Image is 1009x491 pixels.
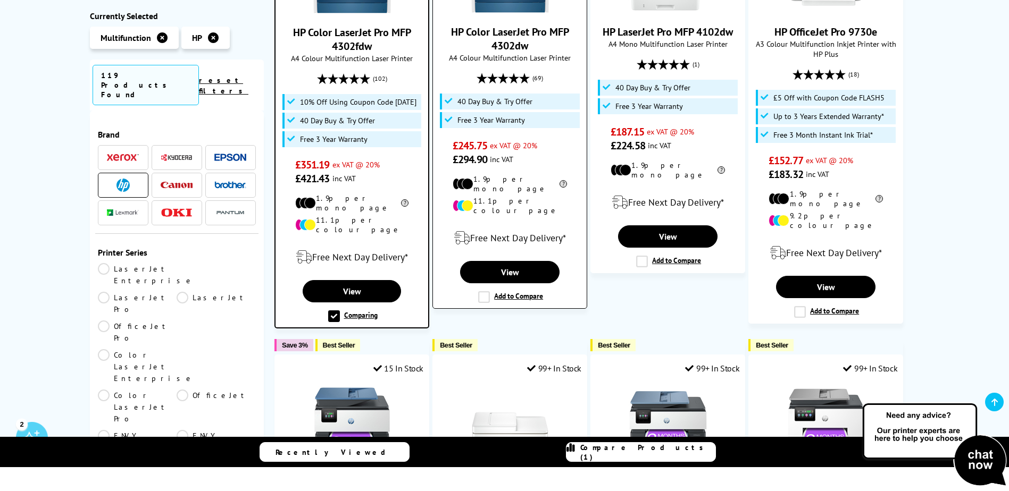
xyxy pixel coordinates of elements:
[107,206,139,219] a: Lexmark
[628,6,708,16] a: HP LaserJet Pro MFP 4102dw
[596,188,739,217] div: modal_delivery
[611,160,725,180] li: 1.9p per mono page
[776,276,875,298] a: View
[769,154,803,167] span: £152.77
[794,306,859,318] label: Add to Compare
[323,341,355,349] span: Best Seller
[192,32,202,43] span: HP
[300,98,416,106] span: 10% Off Using Coupon Code [DATE]
[293,26,411,53] a: HP Color LaserJet Pro MFP 4302fdw
[161,208,193,217] img: OKI
[98,129,256,140] div: Brand
[806,169,829,179] span: inc VAT
[590,339,636,351] button: Best Seller
[332,159,380,170] span: ex VAT @ 20%
[848,64,859,84] span: (18)
[90,11,264,21] div: Currently Selected
[693,54,699,74] span: (1)
[98,263,194,286] a: LaserJet Enterprise
[98,247,256,258] div: Printer Series
[107,154,139,162] img: Xerox
[432,339,478,351] button: Best Seller
[527,363,581,374] div: 99+ In Stock
[453,174,567,193] li: 1.9p per mono page
[773,94,885,102] span: £5 Off with Coupon Code FLASH5
[786,6,866,16] a: HP OfficeJet Pro 9730e
[457,97,532,106] span: 40 Day Buy & Try Offer
[628,382,708,461] img: HP OfficeJet Pro 8135e
[303,280,401,302] a: View
[161,206,193,219] a: OKI
[315,339,361,351] button: Best Seller
[580,443,715,462] span: Compare Products (1)
[490,154,513,164] span: inc VAT
[748,339,794,351] button: Best Seller
[647,126,694,137] span: ex VAT @ 20%
[276,447,396,457] span: Recently Viewed
[756,341,788,349] span: Best Seller
[773,131,873,139] span: Free 3 Month Instant Ink Trial*
[161,179,193,192] a: Canon
[806,155,853,165] span: ex VAT @ 20%
[214,151,246,164] a: Epson
[295,172,330,185] span: £421.43
[453,139,487,153] span: £245.75
[618,225,717,248] a: View
[101,32,151,43] span: Multifunction
[332,173,356,183] span: inc VAT
[16,418,28,430] div: 2
[603,25,733,39] a: HP LaserJet Pro MFP 4102dw
[440,341,472,349] span: Best Seller
[214,207,246,219] img: Pantum
[107,210,139,216] img: Lexmark
[615,83,690,92] span: 40 Day Buy & Try Offer
[214,179,246,192] a: Brother
[199,75,248,96] a: reset filters
[214,206,246,219] a: Pantum
[214,154,246,162] img: Epson
[596,39,739,49] span: A4 Mono Multifunction Laser Printer
[177,390,256,425] a: OfficeJet
[312,382,392,461] img: HP OfficeJet Pro 9125e
[774,25,877,39] a: HP OfficeJet Pro 9730e
[532,68,543,88] span: (69)
[453,153,487,166] span: £294.90
[295,215,409,234] li: 11.1p per colour page
[116,179,130,192] img: HP
[615,102,683,111] span: Free 3 Year Warranty
[453,196,567,215] li: 11.1p per colour page
[98,292,177,315] a: LaserJet Pro
[648,140,671,150] span: inc VAT
[312,6,392,17] a: HP Color LaserJet Pro MFP 4302fdw
[598,341,630,349] span: Best Seller
[754,238,897,268] div: modal_delivery
[685,363,739,374] div: 99+ In Stock
[457,116,525,124] span: Free 3 Year Warranty
[98,430,177,453] a: ENVY
[300,116,375,125] span: 40 Day Buy & Try Offer
[214,181,246,189] img: Brother
[438,223,581,253] div: modal_delivery
[98,349,194,384] a: Color LaserJet Enterprise
[300,135,368,143] span: Free 3 Year Warranty
[611,139,645,153] span: £224.58
[161,151,193,164] a: Kyocera
[281,53,423,63] span: A4 Colour Multifunction Laser Printer
[769,167,803,181] span: £183.32
[107,179,139,192] a: HP
[860,402,1009,489] img: Open Live Chat window
[107,151,139,164] a: Xerox
[460,261,559,283] a: View
[281,242,423,272] div: modal_delivery
[843,363,897,374] div: 99+ In Stock
[282,341,307,349] span: Save 3%
[438,53,581,63] span: A4 Colour Multifunction Laser Printer
[754,39,897,59] span: A3 Colour Multifunction Inkjet Printer with HP Plus
[295,158,330,172] span: £351.19
[611,125,644,139] span: £187.15
[470,6,550,16] a: HP Color LaserJet Pro MFP 4302dw
[161,154,193,162] img: Kyocera
[98,390,177,425] a: Color LaserJet Pro
[161,182,193,189] img: Canon
[373,363,423,374] div: 15 In Stock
